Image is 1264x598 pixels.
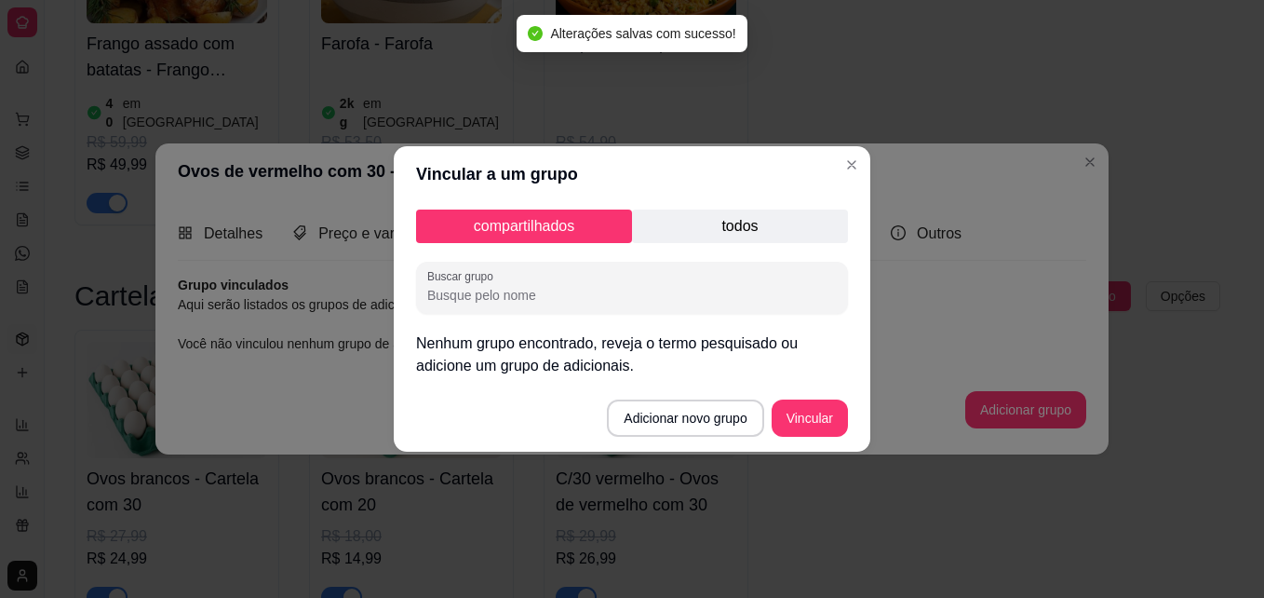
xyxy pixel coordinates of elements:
[632,210,848,243] p: todos
[427,268,500,284] label: Buscar grupo
[394,146,870,202] header: Vincular a um grupo
[416,210,632,243] p: compartilhados
[607,400,763,437] button: Adicionar novo grupo
[528,26,543,41] span: check-circle
[772,400,848,437] button: Vincular
[416,333,848,377] p: Nenhum grupo encontrado, reveja o termo pesquisado ou adicione um grupo de adicionais.
[837,150,867,180] button: Close
[427,286,837,305] input: Buscar grupo
[550,26,735,41] span: Alterações salvas com sucesso!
